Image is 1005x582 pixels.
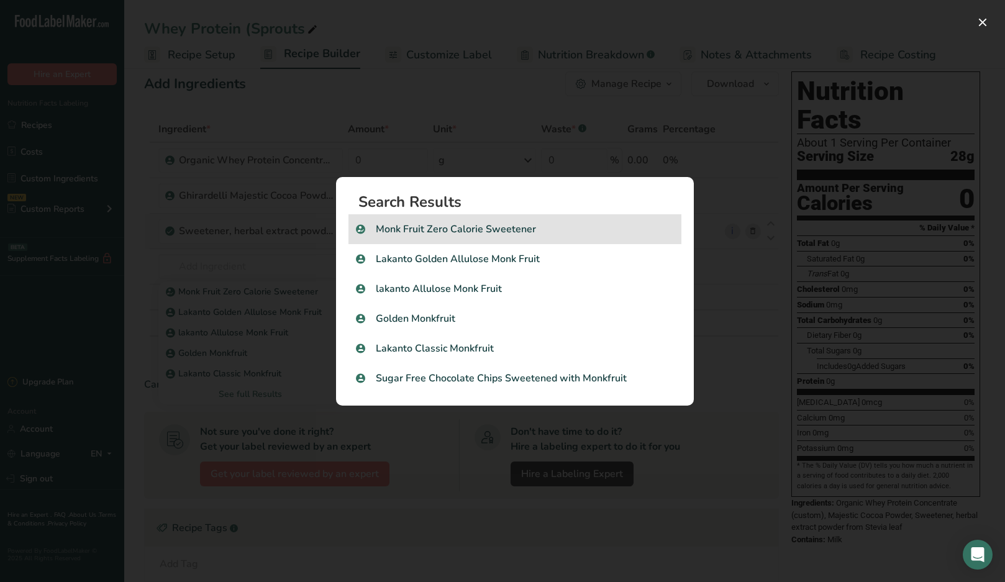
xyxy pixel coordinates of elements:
[963,540,993,570] div: Open Intercom Messenger
[356,281,674,296] p: lakanto Allulose Monk Fruit
[356,252,674,266] p: Lakanto Golden Allulose Monk Fruit
[356,371,674,386] p: Sugar Free Chocolate Chips Sweetened with Monkfruit
[356,311,674,326] p: Golden Monkfruit
[358,194,681,209] h1: Search Results
[356,341,674,356] p: Lakanto Classic Monkfruit
[356,222,674,237] p: Monk Fruit Zero Calorie Sweetener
